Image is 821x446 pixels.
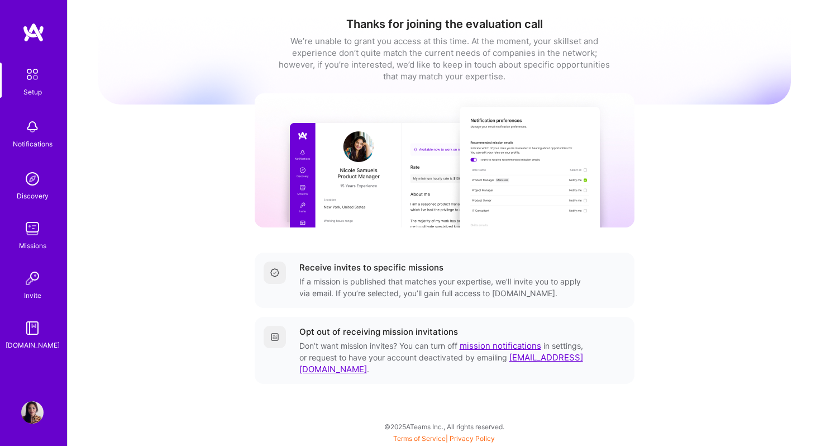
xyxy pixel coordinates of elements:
[21,168,44,190] img: discovery
[17,190,49,202] div: Discovery
[67,412,821,440] div: © 2025 ATeams Inc., All rights reserved.
[22,22,45,42] img: logo
[21,63,44,86] img: setup
[19,240,46,252] div: Missions
[24,290,41,301] div: Invite
[277,35,612,82] div: We’re unable to grant you access at this time. At the moment, your skillset and experience don’t ...
[23,86,42,98] div: Setup
[13,138,52,150] div: Notifications
[450,434,495,443] a: Privacy Policy
[299,326,458,338] div: Opt out of receiving mission invitations
[270,268,279,277] img: Completed
[98,17,791,31] h1: Thanks for joining the evaluation call
[299,340,585,375] div: Don’t want mission invites? You can turn off in settings, or request to have your account deactiv...
[6,339,60,351] div: [DOMAIN_NAME]
[460,340,541,351] a: mission notifications
[21,116,44,138] img: bell
[393,434,495,443] span: |
[21,401,44,424] img: User Avatar
[270,333,279,341] img: Getting started
[21,267,44,290] img: Invite
[18,401,46,424] a: User Avatar
[299,276,585,299] div: If a mission is published that matches your expertise, we'll invite you to apply via email. If yo...
[299,262,443,273] div: Receive invites to specific missions
[21,317,44,339] img: guide book
[393,434,446,443] a: Terms of Service
[21,217,44,240] img: teamwork
[255,93,634,227] img: curated missions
